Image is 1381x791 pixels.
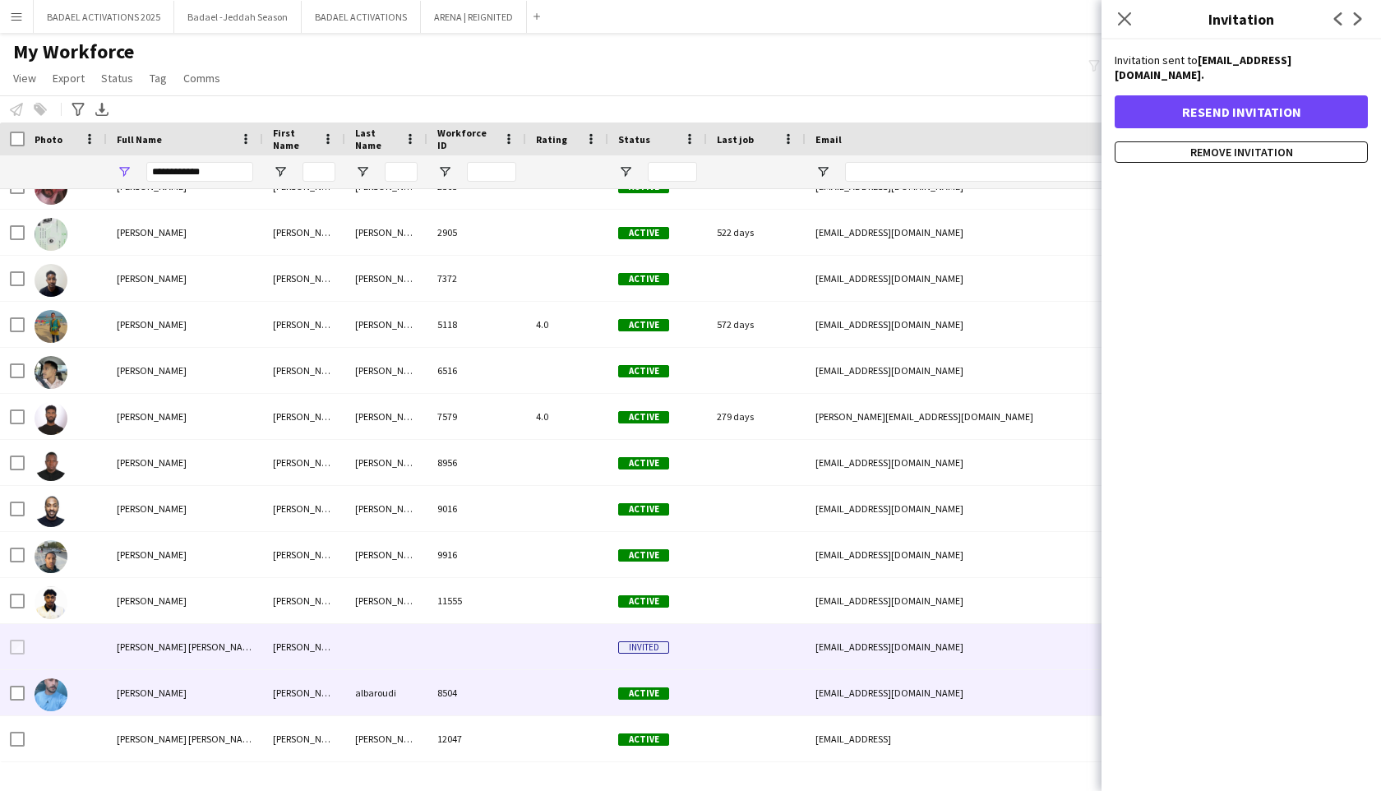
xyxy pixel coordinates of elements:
span: Active [618,733,669,746]
div: [PERSON_NAME] [263,486,345,531]
button: Open Filter Menu [815,164,830,179]
div: 2905 [427,210,526,255]
input: Email Filter Input [845,162,1125,182]
span: Full Name [117,133,162,146]
span: [PERSON_NAME] [117,410,187,423]
span: [PERSON_NAME] [117,364,187,377]
button: ARENA | REIGNITED [421,1,527,33]
span: [PERSON_NAME] [PERSON_NAME] [117,641,258,653]
div: [PERSON_NAME] [263,348,345,393]
div: 7579 [427,394,526,439]
input: First Name Filter Input [303,162,335,182]
span: View [13,71,36,86]
span: [PERSON_NAME] [117,272,187,284]
button: BADAEL ACTIVATIONS [302,1,421,33]
img: Mohammed Ali [35,264,67,297]
a: Comms [177,67,227,89]
img: Mohammed Ali [35,540,67,573]
span: My Workforce [13,39,134,64]
div: 279 days [707,394,806,439]
div: [PERSON_NAME][EMAIL_ADDRESS][DOMAIN_NAME] [806,394,1134,439]
h3: Invitation [1102,8,1381,30]
span: Active [618,549,669,562]
span: Active [618,319,669,331]
div: [PERSON_NAME] [263,670,345,715]
img: Mohammed Ali [35,218,67,251]
div: 9016 [427,486,526,531]
span: [PERSON_NAME] [PERSON_NAME] [117,733,258,745]
div: 12047 [427,716,526,761]
strong: [EMAIL_ADDRESS][DOMAIN_NAME]. [1115,53,1291,82]
app-action-btn: Export XLSX [92,99,112,119]
div: 8504 [427,670,526,715]
span: [PERSON_NAME] [117,594,187,607]
a: Status [95,67,140,89]
div: [EMAIL_ADDRESS][DOMAIN_NAME] [806,578,1134,623]
span: Export [53,71,85,86]
span: Email [815,133,842,146]
img: Mohammed Ali [35,172,67,205]
img: Mohammed Ali [35,402,67,435]
span: Status [618,133,650,146]
button: Badael -Jeddah Season [174,1,302,33]
span: Rating [536,133,567,146]
span: Active [618,227,669,239]
div: 9916 [427,532,526,577]
input: Full Name Filter Input [146,162,253,182]
div: [PERSON_NAME] [345,256,427,301]
button: Open Filter Menu [437,164,452,179]
span: Active [618,595,669,608]
img: Mohammed Ali [35,310,67,343]
div: [PERSON_NAME] [263,578,345,623]
div: albaroudi [345,670,427,715]
div: [EMAIL_ADDRESS] [806,716,1134,761]
div: [PERSON_NAME] [345,716,427,761]
div: [PERSON_NAME] [263,210,345,255]
div: [PERSON_NAME] [263,256,345,301]
img: Mohammed Ali [35,586,67,619]
app-action-btn: Advanced filters [68,99,88,119]
button: Open Filter Menu [117,164,132,179]
button: Open Filter Menu [273,164,288,179]
div: [PERSON_NAME] [345,210,427,255]
div: [PERSON_NAME] [263,440,345,485]
span: Tag [150,71,167,86]
div: [PERSON_NAME] [263,302,345,347]
div: 5118 [427,302,526,347]
span: [PERSON_NAME] [117,548,187,561]
span: First Name [273,127,316,151]
button: Resend invitation [1115,95,1368,128]
div: [EMAIL_ADDRESS][DOMAIN_NAME] [806,348,1134,393]
div: [EMAIL_ADDRESS][DOMAIN_NAME] [806,486,1134,531]
input: Status Filter Input [648,162,697,182]
button: BADAEL ACTIVATIONS 2025 [34,1,174,33]
span: Active [618,273,669,285]
span: Active [618,411,669,423]
div: [PERSON_NAME] [263,394,345,439]
a: Tag [143,67,173,89]
span: Photo [35,133,62,146]
span: Last job [717,133,754,146]
span: Active [618,365,669,377]
div: [EMAIL_ADDRESS][DOMAIN_NAME] [806,532,1134,577]
input: Last Name Filter Input [385,162,418,182]
div: [EMAIL_ADDRESS][DOMAIN_NAME] [806,440,1134,485]
button: Open Filter Menu [618,164,633,179]
button: Open Filter Menu [355,164,370,179]
span: [PERSON_NAME] [117,226,187,238]
div: [PERSON_NAME] [345,394,427,439]
span: [PERSON_NAME] [117,318,187,331]
img: Mohammed Ali [35,356,67,389]
div: [PERSON_NAME] [PERSON_NAME] [263,624,345,669]
img: Mohammed Ali [35,448,67,481]
div: 7372 [427,256,526,301]
div: [PERSON_NAME] [345,302,427,347]
a: Export [46,67,91,89]
span: [PERSON_NAME] [117,502,187,515]
input: Row Selection is disabled for this row (unchecked) [10,640,25,655]
div: [EMAIL_ADDRESS][DOMAIN_NAME] [806,624,1134,669]
p: Invitation sent to [1115,53,1368,82]
span: Last Name [355,127,398,151]
div: 6516 [427,348,526,393]
div: [EMAIL_ADDRESS][DOMAIN_NAME] [806,256,1134,301]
